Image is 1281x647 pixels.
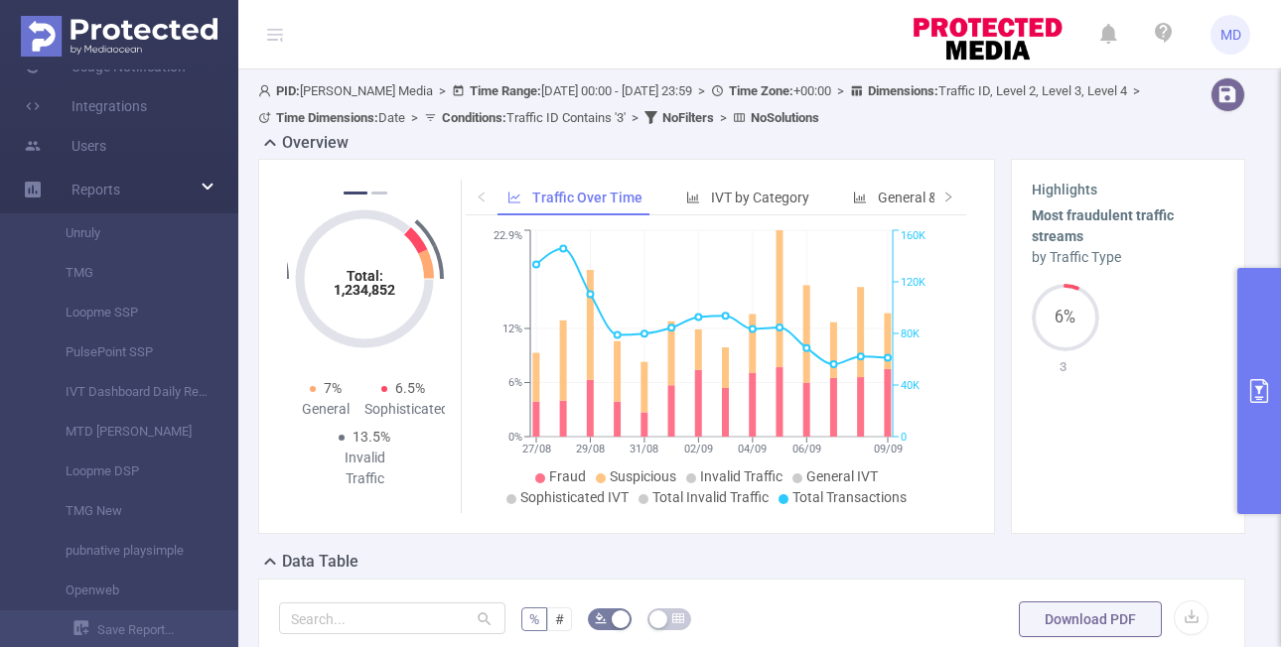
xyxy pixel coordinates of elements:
span: > [692,83,711,98]
i: icon: left [476,191,488,202]
tspan: 120K [901,276,925,289]
h2: Overview [282,131,349,155]
span: > [433,83,452,98]
tspan: Total: [347,268,383,284]
a: Reports [71,170,120,209]
a: Loopme SSP [40,293,214,332]
tspan: 160K [901,230,925,243]
button: Download PDF [1019,601,1162,637]
span: Total Invalid Traffic [652,489,769,505]
b: No Solutions [751,110,819,125]
button: 2 [371,192,387,194]
i: icon: bar-chart [686,191,700,204]
a: Unruly [40,213,214,253]
span: Invalid Traffic [700,468,783,484]
h2: Data Table [282,550,358,574]
button: 1 [344,192,367,194]
tspan: 6% [508,377,522,390]
a: IVT Dashboard Daily Report [40,372,214,412]
span: [PERSON_NAME] Media [DATE] 00:00 - [DATE] 23:59 +00:00 [258,83,1146,125]
span: 7% [324,380,342,396]
b: No Filters [662,110,714,125]
a: Users [24,126,106,166]
b: Time Range: [470,83,541,98]
span: > [831,83,850,98]
span: Total Transactions [792,489,907,505]
span: Fraud [549,468,586,484]
b: Conditions : [442,110,506,125]
i: icon: bg-colors [595,612,607,624]
div: Sophisticated [364,399,442,420]
span: General IVT [806,468,878,484]
i: icon: bar-chart [853,191,867,204]
span: 13.5% [353,429,390,445]
tspan: 22.9% [494,230,522,243]
h3: Highlights [1032,180,1225,200]
p: 3 [1032,357,1096,377]
div: General [287,399,364,420]
tspan: 0% [508,431,522,444]
tspan: 31/08 [630,443,658,455]
img: Protected Media [21,16,217,57]
i: icon: table [672,612,684,624]
tspan: 04/09 [738,443,767,455]
span: # [555,611,564,627]
span: Suspicious [610,468,676,484]
span: IVT by Category [711,190,809,205]
a: PulsePoint SSP [40,332,214,372]
span: Sophisticated IVT [520,489,629,505]
b: Time Zone: [729,83,793,98]
span: > [405,110,424,125]
tspan: 09/09 [873,443,902,455]
span: Traffic ID Contains '3' [442,110,626,125]
a: TMG New [40,491,214,531]
tspan: 0 [901,431,907,444]
div: Invalid Traffic [326,448,403,489]
tspan: 27/08 [521,443,550,455]
i: icon: line-chart [507,191,521,204]
span: 6% [1032,310,1099,325]
span: Reports [71,182,120,197]
div: by Traffic Type [1032,247,1225,268]
i: icon: right [942,191,954,202]
span: General & Sophisticated IVT by Category [878,190,1126,205]
tspan: 02/09 [684,443,713,455]
b: Most fraudulent traffic streams [1032,207,1174,244]
span: Traffic Over Time [532,190,642,205]
a: Loopme DSP [40,452,214,491]
tspan: 80K [901,327,920,340]
span: % [529,611,539,627]
span: > [626,110,644,125]
span: > [1127,83,1146,98]
span: 6.5% [395,380,425,396]
tspan: 29/08 [576,443,605,455]
a: MTD [PERSON_NAME] [40,412,214,452]
tspan: 12% [502,323,522,335]
a: TMG [40,253,214,293]
span: Date [276,110,405,125]
i: icon: user [258,84,276,97]
span: > [714,110,733,125]
tspan: 40K [901,379,920,392]
b: Dimensions : [868,83,938,98]
span: Traffic ID, Level 2, Level 3, Level 4 [868,83,1127,98]
input: Search... [279,602,505,634]
a: Integrations [24,86,147,126]
b: PID: [276,83,300,98]
span: MD [1220,15,1241,55]
a: Openweb [40,571,214,610]
tspan: 1,234,852 [334,282,395,298]
a: pubnative playsimple [40,531,214,571]
b: Time Dimensions : [276,110,378,125]
tspan: 06/09 [792,443,821,455]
